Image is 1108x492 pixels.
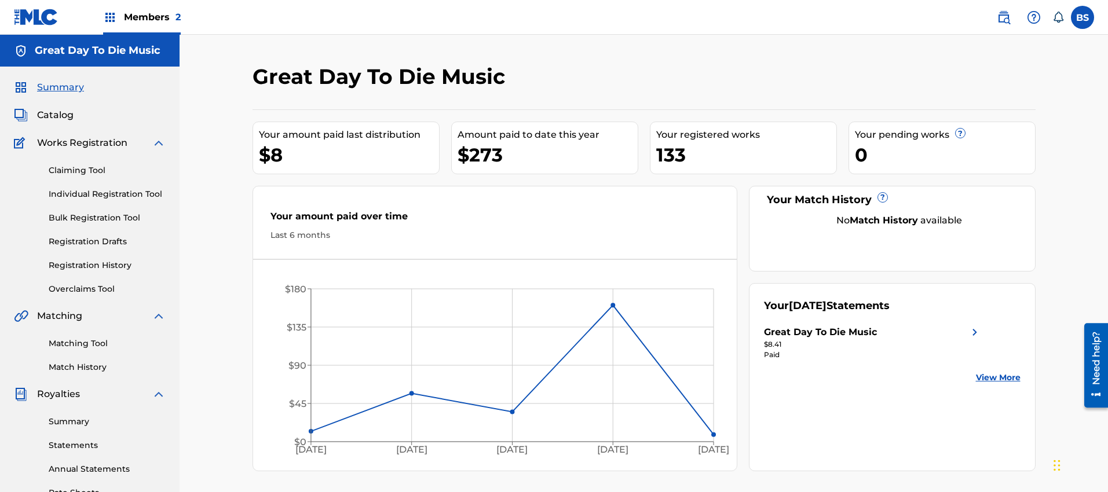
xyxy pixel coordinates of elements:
[37,136,127,150] span: Works Registration
[496,445,528,456] tspan: [DATE]
[295,445,326,456] tspan: [DATE]
[288,360,306,371] tspan: $90
[175,12,181,23] span: 2
[152,387,166,401] img: expand
[35,44,160,57] h5: Great Day To Die Music
[259,142,439,168] div: $8
[855,142,1035,168] div: 0
[37,387,80,401] span: Royalties
[956,128,965,138] span: ?
[49,188,166,200] a: Individual Registration Tool
[49,212,166,224] a: Bulk Registration Tool
[49,361,166,373] a: Match History
[124,10,181,24] span: Members
[14,108,28,122] img: Catalog
[49,283,166,295] a: Overclaims Tool
[764,192,1021,208] div: Your Match History
[1071,6,1094,29] div: User Menu
[764,325,982,360] a: Great Day To Die Musicright chevron icon$8.41Paid
[855,128,1035,142] div: Your pending works
[49,416,166,428] a: Summary
[764,350,982,360] div: Paid
[656,128,836,142] div: Your registered works
[288,398,306,409] tspan: $45
[49,164,166,177] a: Claiming Tool
[850,215,918,226] strong: Match History
[270,229,720,241] div: Last 6 months
[14,9,58,25] img: MLC Logo
[286,322,306,333] tspan: $135
[458,128,638,142] div: Amount paid to date this year
[976,372,1021,384] a: View More
[997,10,1011,24] img: search
[878,193,887,202] span: ?
[37,309,82,323] span: Matching
[396,445,427,456] tspan: [DATE]
[992,6,1015,29] a: Public Search
[597,445,628,456] tspan: [DATE]
[14,108,74,122] a: CatalogCatalog
[49,337,166,350] a: Matching Tool
[37,108,74,122] span: Catalog
[103,10,117,24] img: Top Rightsholders
[778,214,1021,227] div: No available
[294,436,306,447] tspan: $0
[1052,12,1064,23] div: Notifications
[764,298,890,314] div: Your Statements
[764,339,982,350] div: $8.41
[152,309,166,323] img: expand
[14,80,28,94] img: Summary
[270,210,720,229] div: Your amount paid over time
[152,136,166,150] img: expand
[764,325,877,339] div: Great Day To Die Music
[1050,436,1108,492] iframe: Chat Widget
[259,128,439,142] div: Your amount paid last distribution
[49,259,166,271] a: Registration History
[458,142,638,168] div: $273
[1022,6,1045,29] div: Help
[284,284,306,295] tspan: $180
[1054,448,1061,483] div: Drag
[698,445,729,456] tspan: [DATE]
[49,236,166,248] a: Registration Drafts
[789,299,827,312] span: [DATE]
[37,80,84,94] span: Summary
[14,309,28,323] img: Matching
[968,325,982,339] img: right chevron icon
[1027,10,1041,24] img: help
[253,64,511,90] h2: Great Day To Die Music
[14,136,29,150] img: Works Registration
[14,44,28,58] img: Accounts
[49,463,166,475] a: Annual Statements
[14,80,84,94] a: SummarySummary
[656,142,836,168] div: 133
[1076,319,1108,412] iframe: Resource Center
[49,439,166,451] a: Statements
[14,387,28,401] img: Royalties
